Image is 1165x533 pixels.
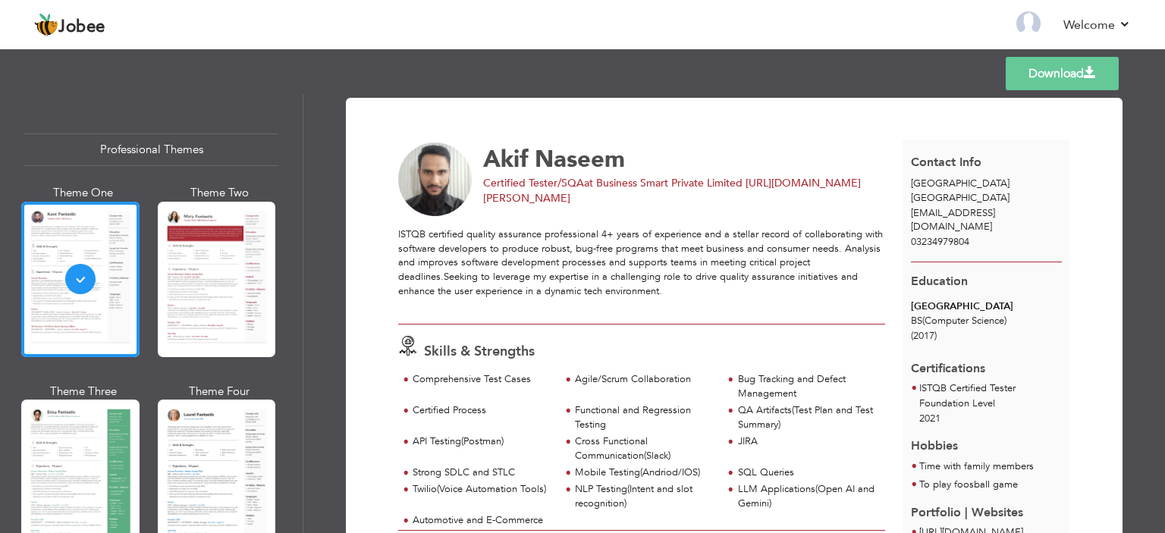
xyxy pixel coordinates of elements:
[1006,57,1119,90] a: Download
[535,143,625,175] span: Naseem
[24,185,143,201] div: Theme One
[34,13,58,37] img: jobee.io
[738,466,877,480] div: SQL Queries
[911,191,1010,205] span: [GEOGRAPHIC_DATA]
[161,185,279,201] div: Theme Two
[413,482,551,497] div: Twilio(Voice Automation Tools)
[413,466,551,480] div: Strong SDLC and STLC
[911,329,937,343] span: (2017)
[738,482,877,510] div: LLM Applications(Open AI and Gemini)
[911,273,968,290] span: Education
[919,478,1018,491] span: To play foosball game
[919,381,1016,410] span: ISTQB Certified Tester Foundation Level
[575,403,714,431] div: Functional and Regression Testing
[398,143,473,217] img: No image
[911,349,985,378] span: Certifications
[424,342,535,361] span: Skills & Strengths
[738,372,877,400] div: Bug Tracking and Defect Management
[58,19,105,36] span: Jobee
[738,403,877,431] div: QA Artifacts(Test Plan and Test Summary)
[911,437,958,454] span: Hobbies
[413,403,551,418] div: Certified Process
[911,299,1062,314] div: [GEOGRAPHIC_DATA]
[161,384,279,400] div: Theme Four
[24,133,278,166] div: Professional Themes
[483,176,584,190] span: Certified Tester/SQA
[575,434,714,462] div: Cross Functional Communication(Slack)
[575,372,714,387] div: Agile/Scrum Collaboration
[24,384,143,400] div: Theme Three
[34,13,105,37] a: Jobee
[911,206,995,234] span: [EMAIL_ADDRESS][DOMAIN_NAME]
[1063,16,1131,34] a: Welcome
[575,482,714,510] div: NLP Testing(Intent and slot recognition)
[738,434,877,449] div: JIRA
[911,314,1006,328] span: BS(Computer Science)
[911,177,1010,190] span: [GEOGRAPHIC_DATA]
[575,466,714,480] div: Mobile Testing(Andriod/IOS)
[413,513,551,528] div: Automotive and E-Commerce
[911,504,1023,521] span: Portfolio | Websites
[398,227,885,312] div: ISTQB certified quality assurance professional 4+ years of experience and a stellar record of col...
[919,412,1062,427] p: 2021
[911,235,969,249] span: 03234979804
[413,372,551,387] div: Comprehensive Test Cases
[919,459,1034,473] span: Time with family members
[413,434,551,449] div: API Testing(Postman)
[483,176,861,205] span: at Business Smart Private Limited [URL][DOMAIN_NAME][PERSON_NAME]
[911,154,981,171] span: Contact Info
[1016,11,1041,36] img: Profile Img
[483,143,528,175] span: Akif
